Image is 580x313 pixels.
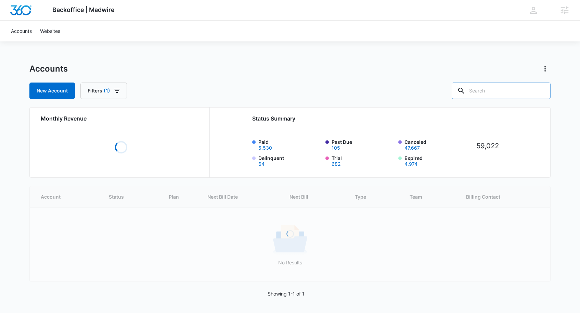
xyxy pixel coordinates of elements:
[404,138,467,150] label: Canceled
[104,88,110,93] span: (1)
[36,21,64,41] a: Websites
[29,83,75,99] a: New Account
[476,141,499,150] tspan: 59,022
[452,83,551,99] input: Search
[258,154,321,166] label: Delinquent
[29,64,68,74] h1: Accounts
[404,154,467,166] label: Expired
[52,6,115,13] span: Backoffice | Madwire
[540,63,551,74] button: Actions
[258,162,265,166] button: Delinquent
[41,114,201,123] h2: Monthly Revenue
[268,290,305,297] p: Showing 1-1 of 1
[332,146,340,150] button: Past Due
[252,114,505,123] h2: Status Summary
[7,21,36,41] a: Accounts
[404,162,417,166] button: Expired
[258,138,321,150] label: Paid
[332,154,395,166] label: Trial
[332,138,395,150] label: Past Due
[258,146,272,150] button: Paid
[332,162,340,166] button: Trial
[404,146,420,150] button: Canceled
[80,83,127,99] button: Filters(1)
